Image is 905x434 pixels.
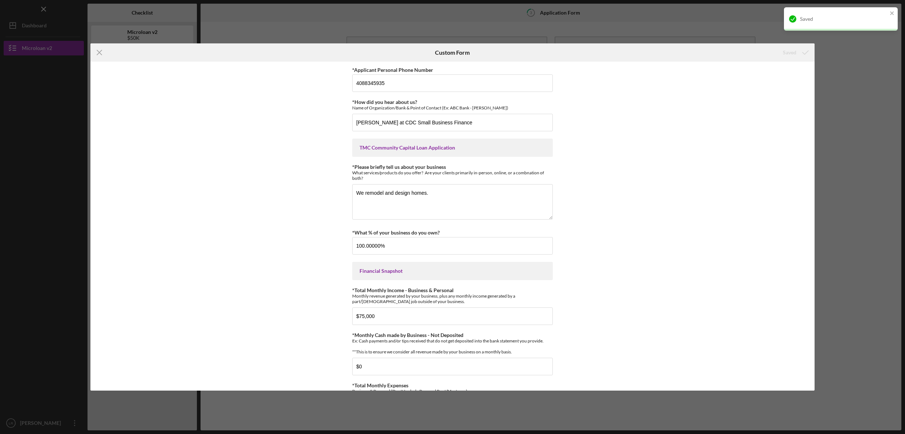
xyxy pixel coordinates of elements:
[352,229,440,236] label: *What % of your business do you own?
[360,268,545,274] div: Financial Snapshot
[352,164,446,170] label: *Please briefly tell us about your business
[352,184,553,219] textarea: We remodel and design homes.
[776,45,815,60] button: Saved
[352,338,553,354] div: Ex: Cash payments and/or tips received that do not get deposited into the bank statement you prov...
[360,145,545,151] div: TMC Community Capital Loan Application
[352,67,433,73] label: *Applicant Personal Phone Number
[352,332,463,338] label: *Monthly Cash made by Business - Not Deposited
[435,49,470,56] h6: Custom Form
[352,382,408,388] label: *Total Monthly Expenses
[783,45,796,60] div: Saved
[890,10,895,17] button: close
[352,388,553,394] div: Business & Personal (Don't Include Personal Rent/Mortgage)
[352,170,553,181] div: What services/products do you offer? Are your clients primarily in-person, online, or a combnatio...
[352,293,553,304] div: Monthly revenue generated by your business, plus any monthly income generated by a part/[DEMOGRAP...
[800,16,887,22] div: Saved
[352,99,417,105] label: *How did you hear about us?
[352,105,553,111] div: Name of Organization/Bank & Point of Contact (Ex: ABC Bank - [PERSON_NAME])
[352,287,454,293] label: *Total Monthly Income - Business & Personal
